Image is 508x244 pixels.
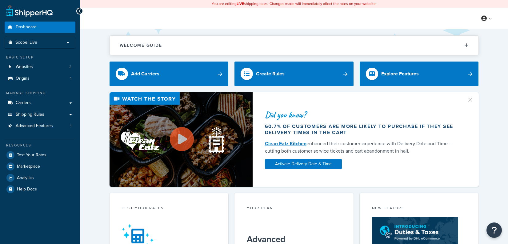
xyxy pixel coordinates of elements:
[5,161,75,172] a: Marketplace
[5,172,75,183] a: Analytics
[110,36,478,55] button: Welcome Guide
[5,61,75,73] li: Websites
[5,73,75,84] a: Origins1
[15,40,37,45] span: Scope: Live
[5,90,75,96] div: Manage Shipping
[5,109,75,120] a: Shipping Rules
[5,73,75,84] li: Origins
[16,112,44,117] span: Shipping Rules
[70,76,71,81] span: 1
[69,64,71,70] span: 2
[5,120,75,132] li: Advanced Features
[16,76,30,81] span: Origins
[5,120,75,132] a: Advanced Features1
[372,205,466,212] div: New Feature
[237,1,244,6] b: LIVE
[256,70,285,78] div: Create Rules
[5,22,75,33] a: Dashboard
[120,43,162,48] h2: Welcome Guide
[234,62,354,86] a: Create Rules
[5,150,75,161] a: Test Your Rates
[486,222,502,238] button: Open Resource Center
[5,61,75,73] a: Websites2
[17,187,37,192] span: Help Docs
[5,143,75,148] div: Resources
[17,175,34,181] span: Analytics
[5,184,75,195] a: Help Docs
[265,140,306,147] a: Clean Eatz Kitchen
[360,62,479,86] a: Explore Features
[265,123,459,136] div: 60.7% of customers are more likely to purchase if they see delivery times in the cart
[17,164,40,169] span: Marketplace
[381,70,419,78] div: Explore Features
[5,55,75,60] div: Basic Setup
[5,97,75,109] a: Carriers
[16,123,53,129] span: Advanced Features
[70,123,71,129] span: 1
[265,110,459,119] div: Did you know?
[16,25,37,30] span: Dashboard
[16,100,31,106] span: Carriers
[16,64,33,70] span: Websites
[131,70,159,78] div: Add Carriers
[122,205,216,212] div: Test your rates
[247,205,341,212] div: Your Plan
[265,159,342,169] a: Activate Delivery Date & Time
[110,92,253,187] img: Video thumbnail
[265,140,459,155] div: enhanced their customer experience with Delivery Date and Time — cutting both customer service ti...
[110,62,229,86] a: Add Carriers
[17,153,46,158] span: Test Your Rates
